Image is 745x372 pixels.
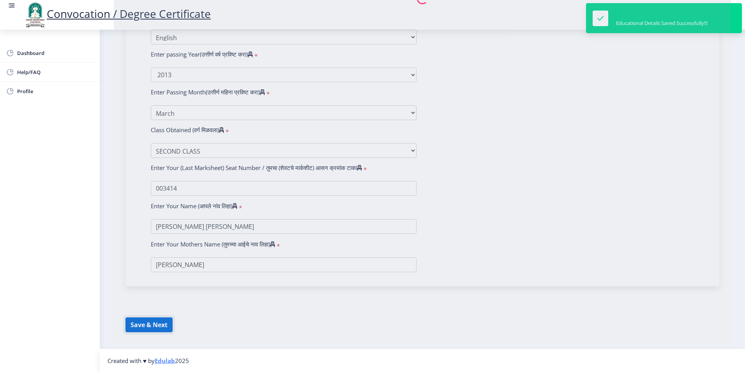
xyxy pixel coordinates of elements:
[108,357,189,365] span: Created with ♥ by 2025
[17,48,94,58] span: Dashboard
[17,67,94,77] span: Help/FAQ
[155,357,175,365] a: Edulab
[23,2,47,28] img: logo
[17,87,94,96] span: Profile
[23,6,211,21] a: Convocation / Degree Certificate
